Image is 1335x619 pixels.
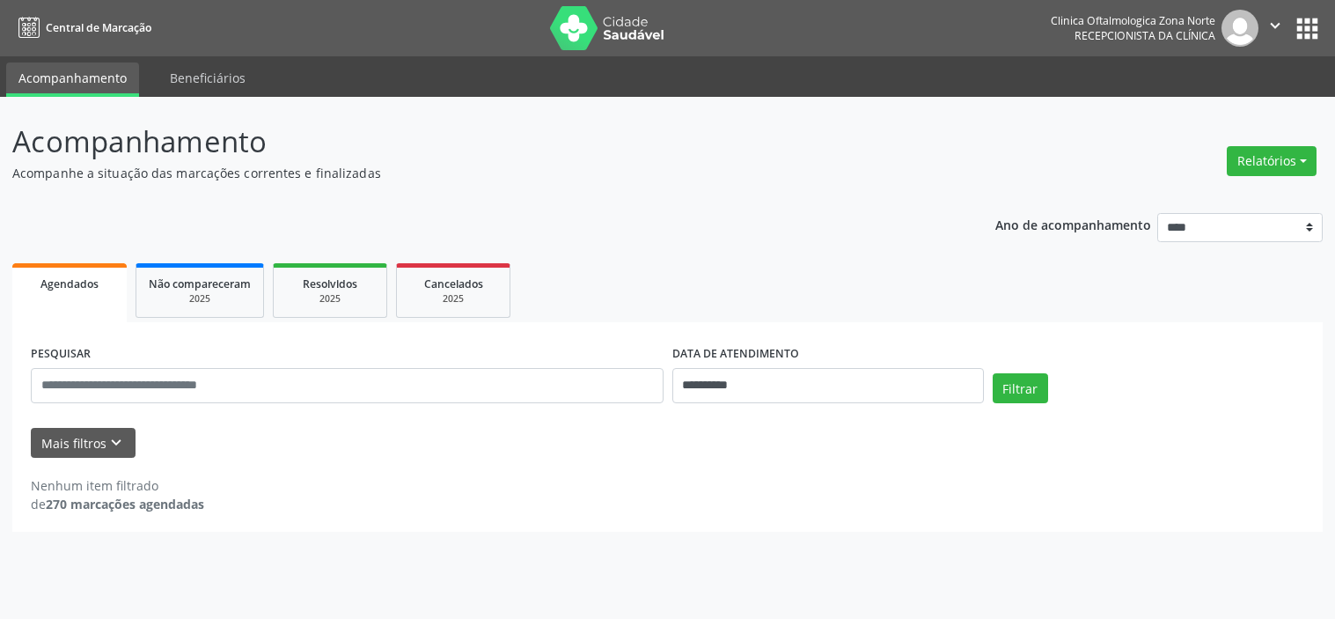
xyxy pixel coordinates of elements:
[12,164,929,182] p: Acompanhe a situação das marcações correntes e finalizadas
[995,213,1151,235] p: Ano de acompanhamento
[1265,16,1285,35] i: 
[31,341,91,368] label: PESQUISAR
[303,276,357,291] span: Resolvidos
[1227,146,1317,176] button: Relatórios
[31,428,136,459] button: Mais filtroskeyboard_arrow_down
[286,292,374,306] div: 2025
[6,63,139,97] a: Acompanhamento
[1051,13,1215,28] div: Clinica Oftalmologica Zona Norte
[46,20,151,35] span: Central de Marcação
[993,373,1048,403] button: Filtrar
[672,341,799,368] label: DATA DE ATENDIMENTO
[12,120,929,164] p: Acompanhamento
[409,292,497,306] div: 2025
[1258,10,1292,47] button: 
[31,476,204,495] div: Nenhum item filtrado
[46,496,204,512] strong: 270 marcações agendadas
[424,276,483,291] span: Cancelados
[106,433,126,453] i: keyboard_arrow_down
[1221,10,1258,47] img: img
[1075,28,1215,43] span: Recepcionista da clínica
[149,292,251,306] div: 2025
[31,495,204,513] div: de
[12,13,151,42] a: Central de Marcação
[149,276,251,291] span: Não compareceram
[158,63,258,93] a: Beneficiários
[40,276,99,291] span: Agendados
[1292,13,1323,44] button: apps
